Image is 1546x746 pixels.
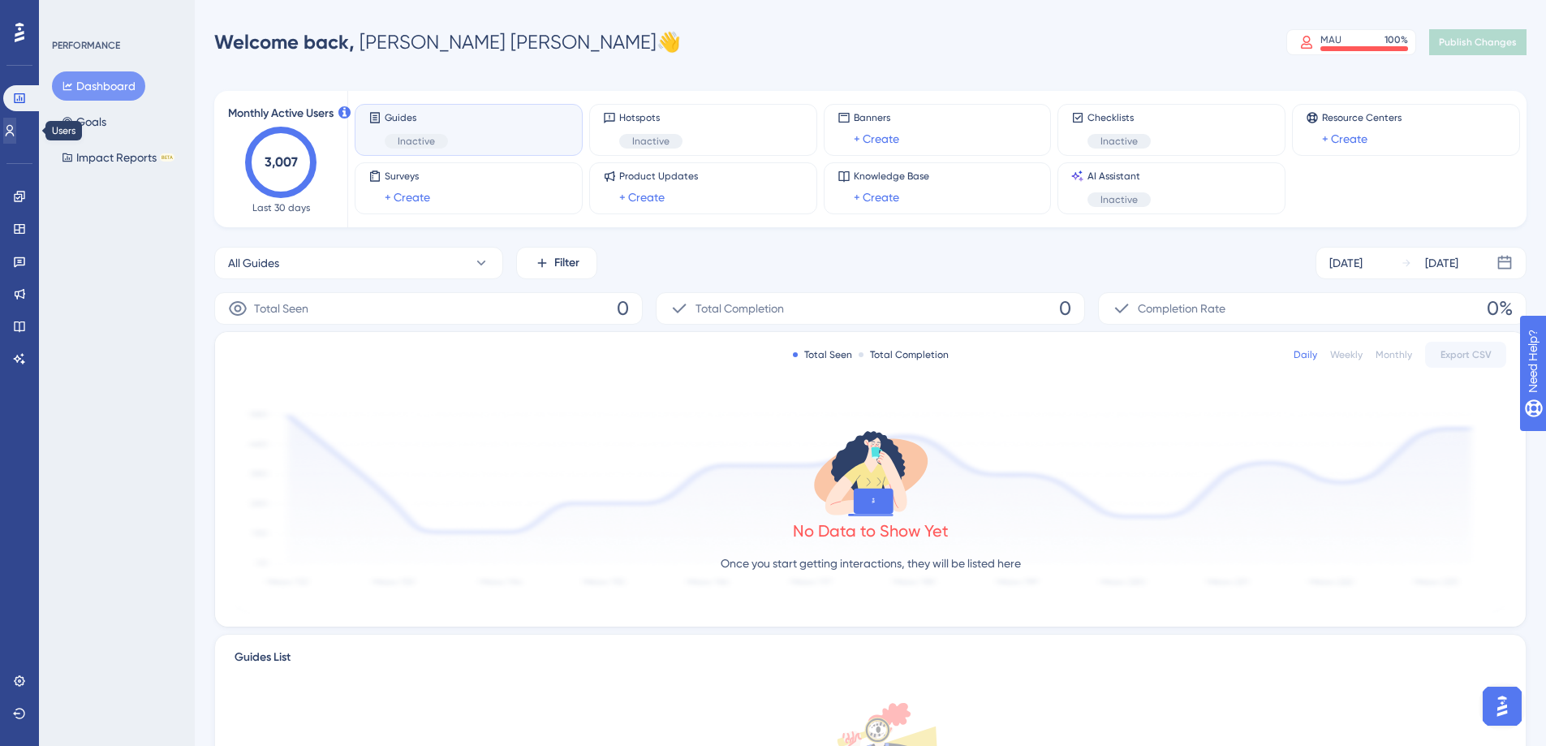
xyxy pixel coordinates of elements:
span: Filter [554,253,579,273]
span: Guides [385,111,448,124]
div: Weekly [1330,348,1363,361]
p: Once you start getting interactions, they will be listed here [721,554,1021,573]
span: Product Updates [619,170,698,183]
a: + Create [854,129,899,149]
span: Inactive [398,135,435,148]
span: Inactive [1100,193,1138,206]
a: + Create [385,188,430,207]
div: Total Completion [859,348,949,361]
span: Need Help? [38,4,101,24]
div: Total Seen [793,348,852,361]
span: Guides List [235,648,291,677]
span: Knowledge Base [854,170,929,183]
span: Inactive [1100,135,1138,148]
a: + Create [619,188,665,207]
div: [DATE] [1329,253,1363,273]
button: Dashboard [52,71,145,101]
span: 0 [1059,295,1071,321]
span: Checklists [1087,111,1151,124]
button: Goals [52,107,116,136]
span: Completion Rate [1138,299,1225,318]
a: + Create [1322,129,1367,149]
span: AI Assistant [1087,170,1151,183]
a: + Create [854,188,899,207]
span: Total Completion [695,299,784,318]
div: Monthly [1376,348,1412,361]
span: Export CSV [1440,348,1492,361]
span: 0% [1487,295,1513,321]
span: Banners [854,111,899,124]
span: Resource Centers [1322,111,1402,124]
span: Publish Changes [1439,36,1517,49]
div: [PERSON_NAME] [PERSON_NAME] 👋 [214,29,681,55]
span: Inactive [632,135,670,148]
div: No Data to Show Yet [793,520,949,542]
span: All Guides [228,253,279,273]
div: PERFORMANCE [52,39,120,52]
span: Monthly Active Users [228,104,334,123]
div: 100 % [1385,33,1408,46]
button: Publish Changes [1429,29,1527,55]
span: 0 [617,295,629,321]
button: Filter [516,247,597,279]
span: Welcome back, [214,30,355,54]
text: 3,007 [265,154,298,170]
button: Impact ReportsBETA [52,143,184,172]
span: Surveys [385,170,430,183]
span: Total Seen [254,299,308,318]
span: Hotspots [619,111,683,124]
div: [DATE] [1425,253,1458,273]
span: Last 30 days [252,201,310,214]
div: Daily [1294,348,1317,361]
div: MAU [1320,33,1341,46]
div: BETA [160,153,174,162]
iframe: UserGuiding AI Assistant Launcher [1478,682,1527,731]
button: Export CSV [1425,342,1506,368]
button: All Guides [214,247,503,279]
